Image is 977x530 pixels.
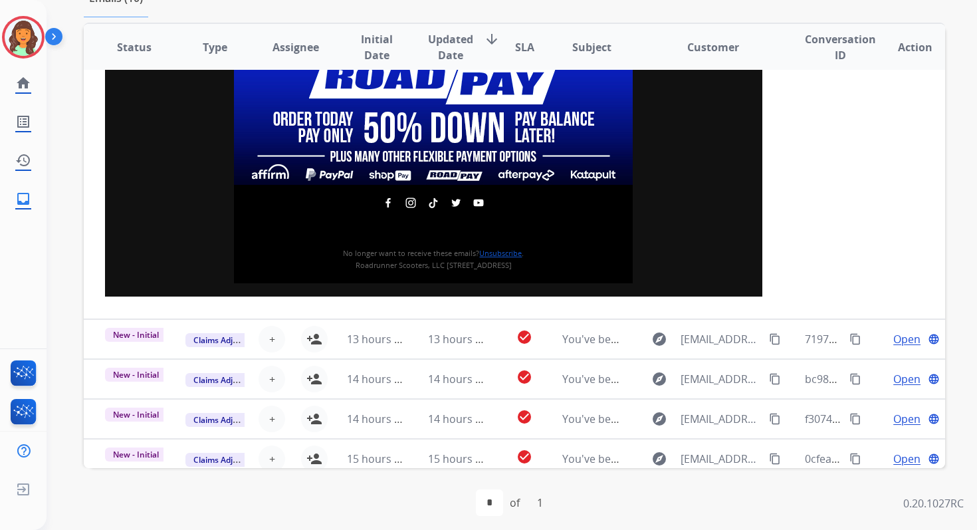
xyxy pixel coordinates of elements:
[269,331,275,347] span: +
[651,331,667,347] mat-icon: explore
[343,248,524,258] span: No longer want to receive these emails? .
[203,39,227,55] span: Type
[651,371,667,387] mat-icon: explore
[105,368,167,382] span: New - Initial
[428,31,473,63] span: Updated Date
[428,452,494,466] span: 15 hours ago
[769,453,781,465] mat-icon: content_copy
[928,333,940,345] mat-icon: language
[185,333,276,347] span: Claims Adjudication
[269,451,275,467] span: +
[849,373,861,385] mat-icon: content_copy
[516,329,532,345] mat-icon: check_circle
[849,413,861,425] mat-icon: content_copy
[259,406,285,432] button: +
[893,451,921,467] span: Open
[347,412,413,426] span: 14 hours ago
[864,24,945,70] th: Action
[849,333,861,345] mat-icon: content_copy
[347,31,405,63] span: Initial Date
[515,39,534,55] span: SLA
[269,371,275,387] span: +
[526,489,554,516] div: 1
[681,451,762,467] span: [EMAIL_ADDRESS][DOMAIN_NAME]
[105,328,167,342] span: New - Initial
[516,449,532,465] mat-icon: check_circle
[479,248,522,258] a: Unsubscribe
[105,448,167,462] span: New - Initial
[681,331,762,347] span: [EMAIL_ADDRESS][DOMAIN_NAME]
[428,412,494,426] span: 14 hours ago
[562,412,974,426] span: You've been assigned a new service order: f8cfd09f-4299-4a75-b765-350428cc5d41
[117,39,152,55] span: Status
[306,371,322,387] mat-icon: person_add
[769,373,781,385] mat-icon: content_copy
[516,369,532,385] mat-icon: check_circle
[425,195,441,211] img: Tiktok
[681,371,762,387] span: [EMAIL_ADDRESS][DOMAIN_NAME]
[681,411,762,427] span: [EMAIL_ADDRESS][DOMAIN_NAME]
[805,31,876,63] span: Conversation ID
[428,372,494,386] span: 14 hours ago
[15,114,31,130] mat-icon: list_alt
[356,260,512,270] span: Roadrunner Scooters, LLC [STREET_ADDRESS]
[769,413,781,425] mat-icon: content_copy
[893,331,921,347] span: Open
[259,446,285,472] button: +
[893,411,921,427] span: Open
[306,451,322,467] mat-icon: person_add
[403,195,419,211] img: Custom
[516,409,532,425] mat-icon: check_circle
[259,366,285,392] button: +
[928,413,940,425] mat-icon: language
[928,373,940,385] mat-icon: language
[380,195,396,211] img: Button Text
[687,39,739,55] span: Customer
[572,39,611,55] span: Subject
[234,52,633,185] img: 3af9ae31-b8dc-4fc1-9f7d-4cc1c0e73262.jpeg
[259,326,285,352] button: +
[306,331,322,347] mat-icon: person_add
[185,413,276,427] span: Claims Adjudication
[272,39,319,55] span: Assignee
[185,453,276,467] span: Claims Adjudication
[15,152,31,168] mat-icon: history
[484,31,500,47] mat-icon: arrow_downward
[5,19,42,56] img: avatar
[893,371,921,387] span: Open
[347,452,413,466] span: 15 hours ago
[428,332,494,346] span: 13 hours ago
[15,191,31,207] mat-icon: inbox
[105,408,167,422] span: New - Initial
[849,453,861,465] mat-icon: content_copy
[928,453,940,465] mat-icon: language
[651,451,667,467] mat-icon: explore
[185,373,276,387] span: Claims Adjudication
[651,411,667,427] mat-icon: explore
[562,452,971,466] span: You've been assigned a new service order: 9c277ff4-e93b-4baa-9fb1-97e14d669ffc
[448,195,464,211] img: Custom
[306,411,322,427] mat-icon: person_add
[269,411,275,427] span: +
[769,333,781,345] mat-icon: content_copy
[471,195,487,211] img: YouTube
[903,495,964,522] p: 0.20.1027RC
[347,372,413,386] span: 14 hours ago
[510,495,520,511] div: of
[347,332,413,346] span: 13 hours ago
[15,75,31,91] mat-icon: home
